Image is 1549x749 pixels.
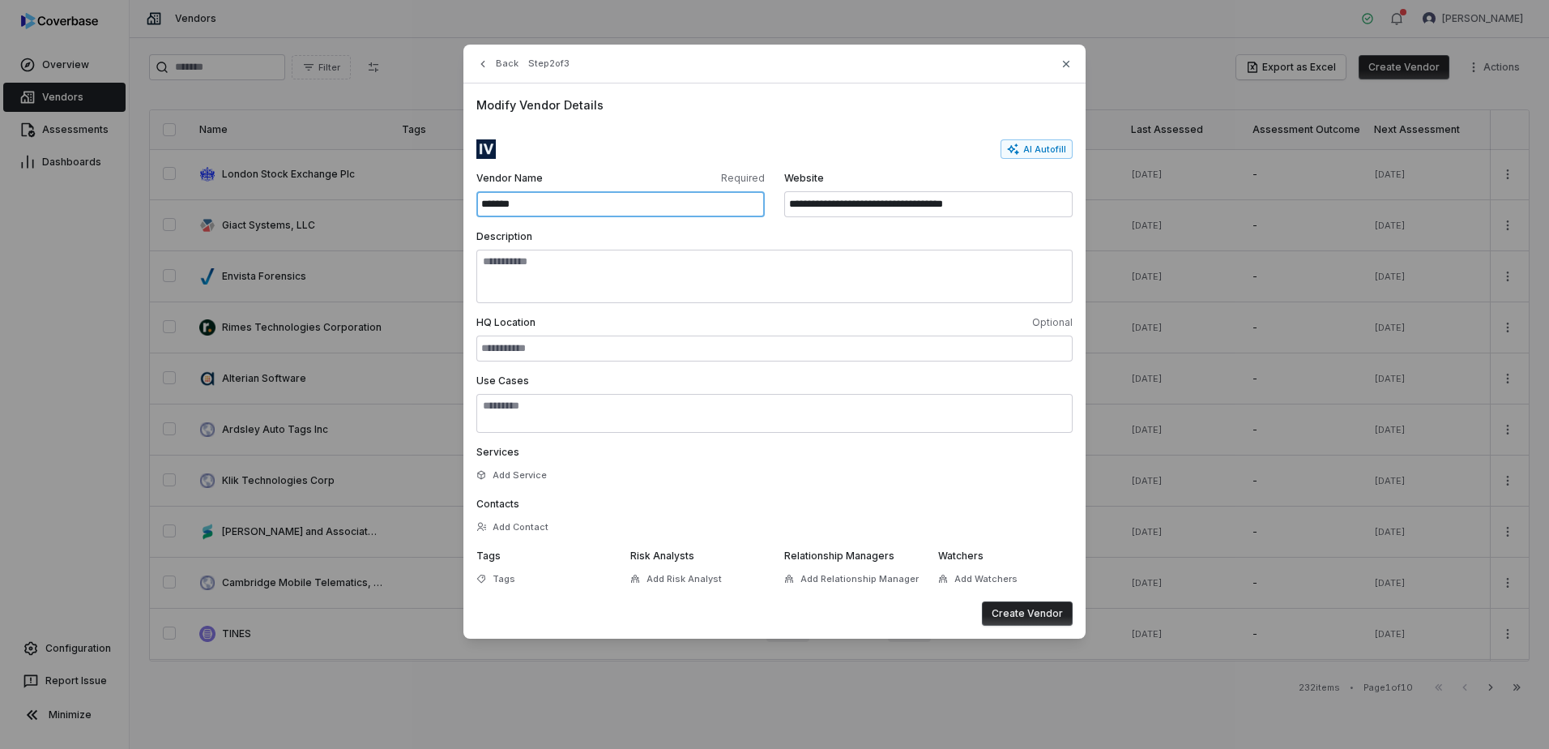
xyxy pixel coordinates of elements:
[476,374,529,387] span: Use Cases
[778,316,1073,329] span: Optional
[624,172,765,185] span: Required
[476,230,532,242] span: Description
[476,498,519,510] span: Contacts
[472,512,553,541] button: Add Contact
[476,316,771,329] span: HQ Location
[938,550,984,562] span: Watchers
[630,550,694,562] span: Risk Analysts
[982,601,1073,626] button: Create Vendor
[784,550,894,562] span: Relationship Managers
[933,564,1022,593] button: Add Watchers
[472,460,552,490] button: Add Service
[493,573,515,585] span: Tags
[476,96,1073,113] span: Modify Vendor Details
[800,573,919,585] span: Add Relationship Manager
[784,172,1073,185] span: Website
[476,550,501,562] span: Tags
[646,573,722,585] span: Add Risk Analyst
[472,49,523,79] button: Back
[528,58,570,70] span: Step 2 of 3
[476,172,617,185] span: Vendor Name
[1001,139,1073,159] button: AI Autofill
[476,446,519,458] span: Services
